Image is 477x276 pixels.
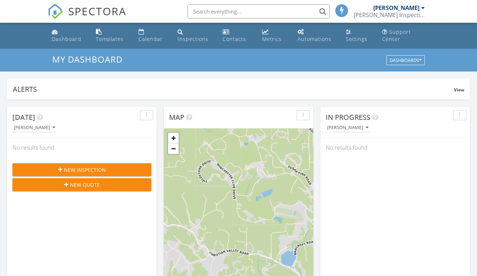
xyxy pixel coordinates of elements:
[175,26,214,46] a: Inspections
[168,133,179,143] a: Zoom in
[168,143,179,154] a: Zoom out
[96,36,124,42] div: Templates
[320,138,470,157] div: No results found
[298,36,331,42] div: Automations
[223,36,246,42] div: Contacts
[346,36,367,42] div: Settings
[14,125,55,130] div: [PERSON_NAME]
[139,36,163,42] div: Calendar
[12,123,56,133] button: [PERSON_NAME]
[327,125,368,130] div: [PERSON_NAME]
[68,4,126,18] span: SPECTORA
[390,58,422,63] div: Dashboards
[48,10,126,25] a: SPECTORA
[326,123,370,133] button: [PERSON_NAME]
[379,26,428,46] a: Support Center
[7,138,157,157] div: No results found
[188,4,330,18] input: Search everything...
[386,55,425,65] button: Dashboards
[70,181,100,189] span: New Quote
[382,28,411,42] div: Support Center
[373,4,419,11] div: [PERSON_NAME]
[220,26,254,46] a: Contacts
[295,26,337,46] a: Automations (Basic)
[93,26,130,46] a: Templates
[454,87,464,93] span: View
[12,178,151,191] button: New Quote
[48,4,63,19] img: The Best Home Inspection Software - Spectora
[12,163,151,176] button: New Inspection
[12,112,35,122] span: [DATE]
[178,36,208,42] div: Inspections
[259,26,289,46] a: Metrics
[64,166,106,174] span: New Inspection
[354,11,425,18] div: Moylan Inspections
[49,26,87,46] a: Dashboard
[136,26,169,46] a: Calendar
[169,112,184,122] span: Map
[52,36,81,42] div: Dashboard
[343,26,374,46] a: Settings
[326,112,370,122] span: In Progress
[262,36,282,42] div: Metrics
[52,53,123,65] span: My Dashboard
[13,84,454,94] div: Alerts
